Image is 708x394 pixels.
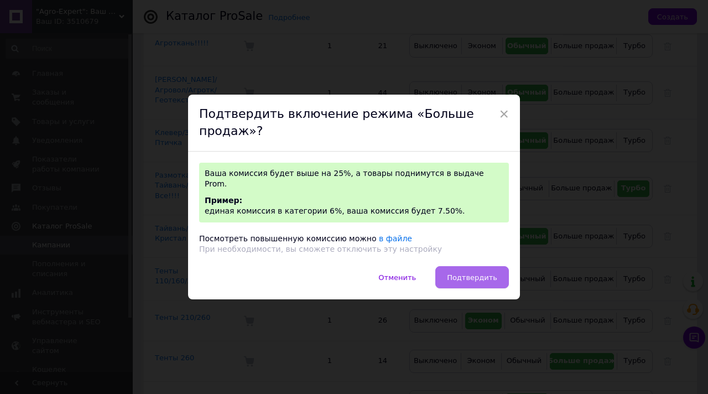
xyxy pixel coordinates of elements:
div: Подтвердить включение режима «Больше продаж»? [188,95,520,152]
span: Подтвердить [447,273,497,282]
span: Ваша комиссия будет выше на 25%, а товары поднимутся в выдаче Prom. [205,169,484,189]
span: При необходимости, вы сможете отключить эту настройку [199,245,442,253]
span: единая комиссия в категории 6%, ваша комиссия будет 7.50%. [205,206,465,215]
button: Подтвердить [435,266,509,288]
span: × [499,105,509,123]
button: Отменить [367,266,428,288]
a: в файле [379,234,412,243]
span: Посмотреть повышенную комиссию можно [199,234,377,243]
span: Отменить [378,273,416,282]
span: Пример: [205,196,242,205]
